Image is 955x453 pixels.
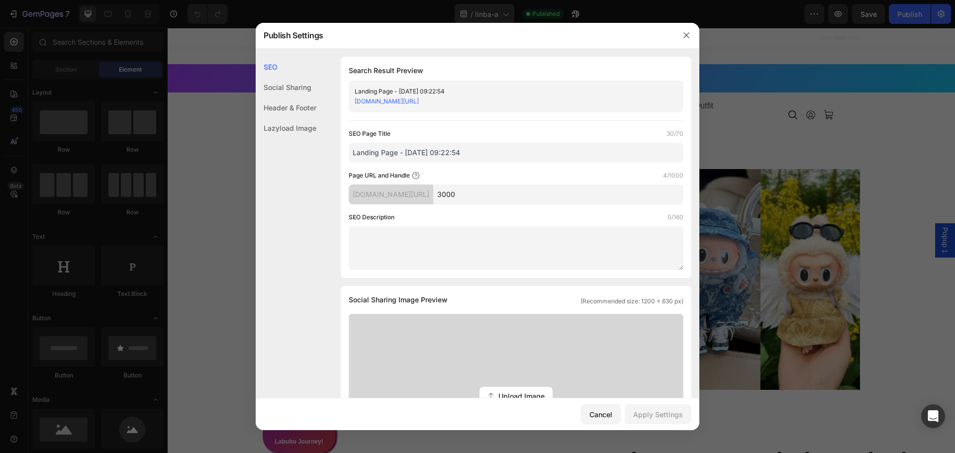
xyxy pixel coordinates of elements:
label: Page URL and Handle [349,171,410,181]
input: Title [349,143,683,163]
span: Upload Image [498,391,545,401]
strong: Buy 2 get 60% off, buy 3 get 50% off [326,46,462,54]
div: Landing Page - [DATE] 09:22:54 [355,87,661,96]
img: gempages_514502434173748208-f56bc97f-37ca-4309-8394-48483cb3cedd.webp [107,65,182,109]
label: 30/70 [667,129,683,139]
h1: Search Result Preview [349,65,683,77]
div: Apply Settings [633,409,683,420]
input: Handle [433,184,683,204]
div: SEO [256,57,316,77]
a: [DOMAIN_NAME][URL] [355,97,419,105]
label: SEO Page Title [349,129,390,139]
label: 4/1000 [663,171,683,181]
div: Cancel [589,409,612,420]
button: <p><span style="font-size:12px;">Start Your&nbsp;</span><br><span style="font-size:12px;">Labubu ... [95,387,167,425]
span: Labubu Journey! [107,410,155,417]
span: Social Sharing Image Preview [349,294,448,306]
span: (Recommended size: 1200 x 630 px) [580,297,683,306]
div: Open Intercom Messenger [921,404,945,428]
span: Popup 1 [772,199,782,225]
label: SEO Description [349,212,394,222]
div: Publish Settings [256,22,673,48]
button: Cancel [581,404,621,424]
img: gempages_514502434173748208-fa428bd4-9560-4140-a923-86453812440c.webp [95,141,692,362]
div: Header & Footer [256,97,316,118]
label: 0/160 [668,212,683,222]
span: Start Your [117,395,146,402]
button: Apply Settings [625,404,691,424]
div: Social Sharing [256,77,316,97]
span: Home All Products Luxury-Inspired Outfits Celebrity Inspired Outfit Pokémon-inspired Outfit Stree... [198,74,550,101]
div: Lazyload Image [256,118,316,138]
div: [DOMAIN_NAME][URL] [349,184,433,204]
